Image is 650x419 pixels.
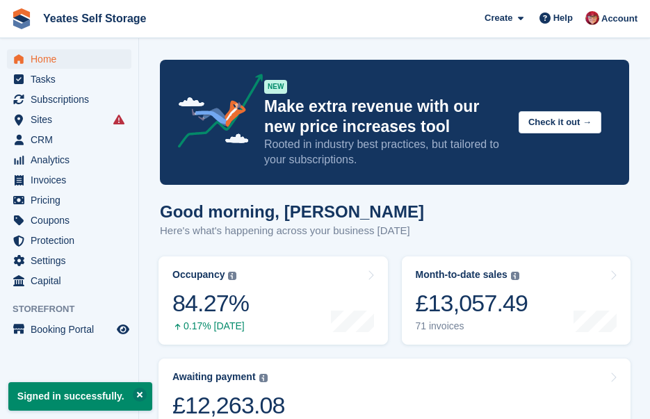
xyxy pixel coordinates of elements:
[11,8,32,29] img: stora-icon-8386f47178a22dfd0bd8f6a31ec36ba5ce8667c1dd55bd0f319d3a0aa187defe.svg
[264,137,507,167] p: Rooted in industry best practices, but tailored to your subscriptions.
[31,231,114,250] span: Protection
[172,289,249,318] div: 84.27%
[172,320,249,332] div: 0.17% [DATE]
[115,321,131,338] a: Preview store
[416,269,507,281] div: Month-to-date sales
[7,90,131,109] a: menu
[259,374,268,382] img: icon-info-grey-7440780725fd019a000dd9b08b2336e03edf1995a4989e88bcd33f0948082b44.svg
[166,74,263,153] img: price-adjustments-announcement-icon-8257ccfd72463d97f412b2fc003d46551f7dbcb40ab6d574587a9cd5c0d94...
[31,90,114,109] span: Subscriptions
[7,49,131,69] a: menu
[159,256,388,345] a: Occupancy 84.27% 0.17% [DATE]
[172,269,225,281] div: Occupancy
[31,251,114,270] span: Settings
[601,12,637,26] span: Account
[7,251,131,270] a: menu
[113,114,124,125] i: Smart entry sync failures have occurred
[13,302,138,316] span: Storefront
[38,7,152,30] a: Yeates Self Storage
[160,223,424,239] p: Here's what's happening across your business [DATE]
[416,320,528,332] div: 71 invoices
[7,320,131,339] a: menu
[7,271,131,290] a: menu
[7,69,131,89] a: menu
[7,211,131,230] a: menu
[416,289,528,318] div: £13,057.49
[31,211,114,230] span: Coupons
[7,170,131,190] a: menu
[7,150,131,170] a: menu
[264,97,507,137] p: Make extra revenue with our new price increases tool
[31,150,114,170] span: Analytics
[7,190,131,210] a: menu
[31,271,114,290] span: Capital
[7,110,131,129] a: menu
[585,11,599,25] img: Wendie Tanner
[31,69,114,89] span: Tasks
[228,272,236,280] img: icon-info-grey-7440780725fd019a000dd9b08b2336e03edf1995a4989e88bcd33f0948082b44.svg
[31,130,114,149] span: CRM
[8,382,152,411] p: Signed in successfully.
[31,320,114,339] span: Booking Portal
[31,170,114,190] span: Invoices
[511,272,519,280] img: icon-info-grey-7440780725fd019a000dd9b08b2336e03edf1995a4989e88bcd33f0948082b44.svg
[31,190,114,210] span: Pricing
[553,11,573,25] span: Help
[7,130,131,149] a: menu
[172,371,256,383] div: Awaiting payment
[519,111,601,134] button: Check it out →
[31,49,114,69] span: Home
[160,202,424,221] h1: Good morning, [PERSON_NAME]
[7,231,131,250] a: menu
[485,11,512,25] span: Create
[31,110,114,129] span: Sites
[402,256,631,345] a: Month-to-date sales £13,057.49 71 invoices
[264,80,287,94] div: NEW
